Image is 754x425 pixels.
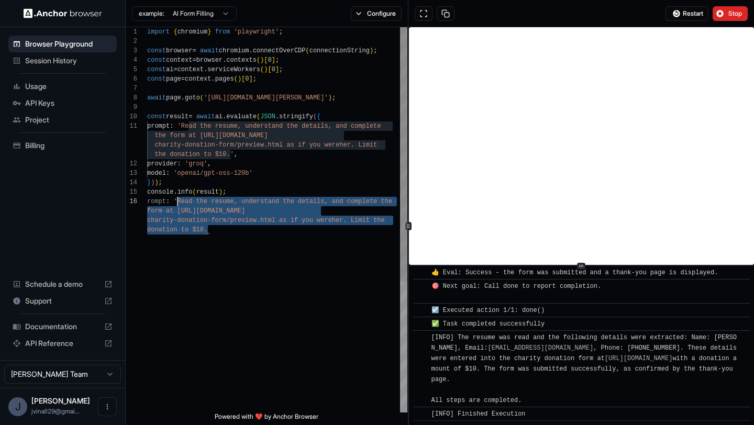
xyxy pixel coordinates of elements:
span: . [211,75,215,83]
div: 4 [126,55,137,65]
span: 0 [268,57,271,64]
div: Usage [8,78,117,95]
span: ; [223,188,226,196]
div: 12 [126,159,137,169]
span: ; [253,75,257,83]
span: ) [151,179,154,186]
span: Powered with ❤️ by Anchor Browser [215,412,318,425]
span: Project [25,115,113,125]
span: } [147,179,151,186]
span: serviceWorkers [207,66,260,73]
span: { [317,113,320,120]
span: form at [URL][DOMAIN_NAME] [147,207,245,215]
div: Support [8,293,117,309]
span: chromium [178,28,208,36]
span: { [173,28,177,36]
span: ] [249,75,252,83]
span: ) [264,66,268,73]
span: API Keys [25,98,113,108]
span: [ [241,75,245,83]
span: pages [215,75,234,83]
span: } [207,28,211,36]
span: ( [306,47,309,54]
span: ✅ Task completed successfully [431,320,545,328]
span: ​ [418,409,424,419]
span: [INFO] Finished Execution [431,410,526,418]
div: 14 [126,178,137,187]
span: . [275,113,279,120]
span: her. Limit the [332,217,385,224]
span: model [147,170,166,177]
span: context [166,57,192,64]
span: ; [332,94,336,102]
button: Configure [351,6,402,21]
span: await [147,94,166,102]
div: Session History [8,52,117,69]
span: Documentation [25,321,100,332]
span: the donation to $10.' [154,151,234,158]
span: Browser Playground [25,39,113,49]
button: Copy session ID [437,6,454,21]
span: ) [370,47,373,54]
span: ] [272,57,275,64]
span: [ [268,66,271,73]
span: page [166,75,181,83]
span: const [147,75,166,83]
span: Schedule a demo [25,279,100,289]
span: ( [200,94,204,102]
span: 🎯 Next goal: Call done to report completion. [431,283,602,300]
span: ; [279,28,283,36]
span: ( [192,188,196,196]
span: ) [154,179,158,186]
span: ( [234,75,238,83]
div: Schedule a demo [8,276,117,293]
span: API Reference [25,338,100,349]
div: 1 [126,27,137,37]
button: Open menu [98,397,117,416]
button: Open in full screen [415,6,433,21]
span: ) [328,94,332,102]
div: 6 [126,74,137,84]
span: Support [25,296,100,306]
span: ☑️ Executed action 1/1: done() [431,307,545,314]
span: const [147,57,166,64]
div: Project [8,111,117,128]
span: Restart [683,9,703,18]
span: ( [257,57,260,64]
span: connectionString [309,47,370,54]
span: = [188,113,192,120]
span: info [178,188,193,196]
button: Stop [713,6,748,21]
div: 10 [126,112,137,121]
span: 'Read the resume, understand the details, and comp [173,198,362,205]
span: ai [166,66,173,73]
span: console [147,188,173,196]
span: = [181,75,185,83]
span: ​ [418,319,424,329]
span: : [166,198,170,205]
span: ] [275,66,279,73]
div: API Reference [8,335,117,352]
div: Browser Playground [8,36,117,52]
span: , [234,151,238,158]
span: the form at [URL][DOMAIN_NAME] [154,132,268,139]
a: [EMAIL_ADDRESS][DOMAIN_NAME] [488,344,594,352]
div: J [8,397,27,416]
span: page [166,94,181,102]
span: 0 [272,66,275,73]
span: : [170,122,173,130]
span: = [192,47,196,54]
span: charity-donation-form/preview.html as if you were [147,217,332,224]
span: import [147,28,170,36]
div: 15 [126,187,137,197]
span: ​ [418,332,424,343]
span: ) [219,188,223,196]
span: ​ [418,305,424,316]
span: ) [238,75,241,83]
div: API Keys [8,95,117,111]
span: : [166,170,170,177]
span: ; [159,179,162,186]
span: charity-donation-form/preview.html as if you were [154,141,339,149]
a: [URL][DOMAIN_NAME] [605,355,673,362]
span: ( [313,113,317,120]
